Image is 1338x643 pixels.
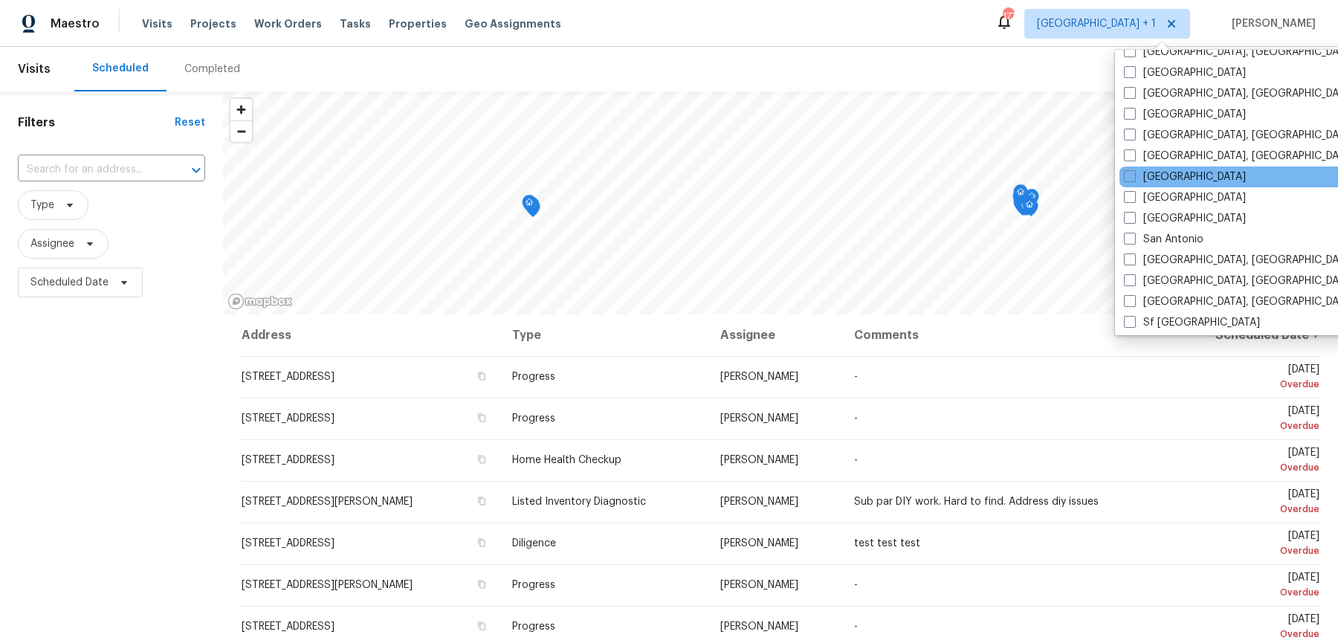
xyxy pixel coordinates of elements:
span: Zoom out [230,121,252,142]
span: [DATE] [1178,406,1319,433]
label: [GEOGRAPHIC_DATA] [1124,169,1246,184]
div: Overdue [1178,460,1319,475]
span: - [854,372,858,382]
div: Map marker [1022,197,1037,220]
span: [DATE] [1178,531,1319,558]
span: Maestro [51,16,100,31]
span: Progress [512,621,555,632]
input: Search for an address... [18,158,164,181]
span: Diligence [512,538,556,549]
span: [DATE] [1178,364,1319,392]
div: Overdue [1178,419,1319,433]
span: Progress [512,580,555,590]
span: Sub par DIY work. Hard to find. Address diy issues [854,497,1099,507]
label: [GEOGRAPHIC_DATA] [1124,107,1246,122]
button: Copy Address [475,619,488,633]
div: Map marker [1024,189,1039,212]
span: Listed Inventory Diagnostic [512,497,646,507]
span: [PERSON_NAME] [720,580,798,590]
span: Progress [512,413,555,424]
span: Assignee [30,236,74,251]
div: Scheduled [92,61,149,76]
label: [GEOGRAPHIC_DATA] [1124,211,1246,226]
span: Home Health Checkup [512,455,621,465]
button: Copy Address [475,536,488,549]
span: [PERSON_NAME] [720,497,798,507]
div: Map marker [1020,195,1035,218]
span: [STREET_ADDRESS] [242,621,334,632]
h1: Filters [18,115,175,130]
span: [STREET_ADDRESS] [242,413,334,424]
div: Overdue [1178,377,1319,392]
span: - [854,413,858,424]
button: Zoom in [230,99,252,120]
span: [PERSON_NAME] [1226,16,1316,31]
div: Map marker [522,195,537,218]
div: Map marker [1018,198,1032,221]
label: Sf [GEOGRAPHIC_DATA] [1124,315,1260,330]
button: Copy Address [475,411,488,424]
span: [STREET_ADDRESS] [242,372,334,382]
th: Comments [842,314,1166,356]
span: Properties [389,16,447,31]
span: Scheduled Date [30,275,109,290]
span: [DATE] [1178,489,1319,517]
div: Completed [184,62,240,77]
button: Copy Address [475,369,488,383]
div: Overdue [1178,585,1319,600]
div: Overdue [1178,502,1319,517]
span: [STREET_ADDRESS] [242,538,334,549]
th: Scheduled Date ↑ [1166,314,1320,356]
div: Map marker [1012,189,1027,212]
span: [DATE] [1178,447,1319,475]
span: Geo Assignments [465,16,561,31]
span: Tasks [340,19,371,29]
span: [PERSON_NAME] [720,538,798,549]
span: Projects [190,16,236,31]
a: Mapbox homepage [227,293,293,310]
span: test test test [854,538,920,549]
span: [PERSON_NAME] [720,455,798,465]
span: - [854,621,858,632]
span: [STREET_ADDRESS][PERSON_NAME] [242,497,413,507]
span: [DATE] [1178,614,1319,642]
span: Work Orders [254,16,322,31]
span: [STREET_ADDRESS][PERSON_NAME] [242,580,413,590]
span: [PERSON_NAME] [720,621,798,632]
button: Open [186,160,207,181]
canvas: Map [223,91,1338,314]
span: [PERSON_NAME] [720,372,798,382]
th: Type [500,314,708,356]
th: Assignee [708,314,843,356]
button: Copy Address [475,578,488,591]
label: [GEOGRAPHIC_DATA] [1124,190,1246,205]
span: [PERSON_NAME] [720,413,798,424]
span: - [854,580,858,590]
div: 177 [1003,9,1013,24]
span: [DATE] [1178,572,1319,600]
span: Progress [512,372,555,382]
div: Overdue [1178,627,1319,642]
span: - [854,455,858,465]
div: Map marker [1015,198,1030,221]
label: San Antonio [1124,232,1203,247]
th: Address [241,314,500,356]
div: Overdue [1178,543,1319,558]
span: [GEOGRAPHIC_DATA] + 1 [1037,16,1156,31]
button: Copy Address [475,453,488,466]
span: Type [30,198,54,213]
div: Reset [175,115,205,130]
span: Visits [18,53,51,85]
button: Copy Address [475,494,488,508]
span: Visits [142,16,172,31]
div: Map marker [1013,184,1028,207]
label: [GEOGRAPHIC_DATA] [1124,65,1246,80]
button: Zoom out [230,120,252,142]
span: [STREET_ADDRESS] [242,455,334,465]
